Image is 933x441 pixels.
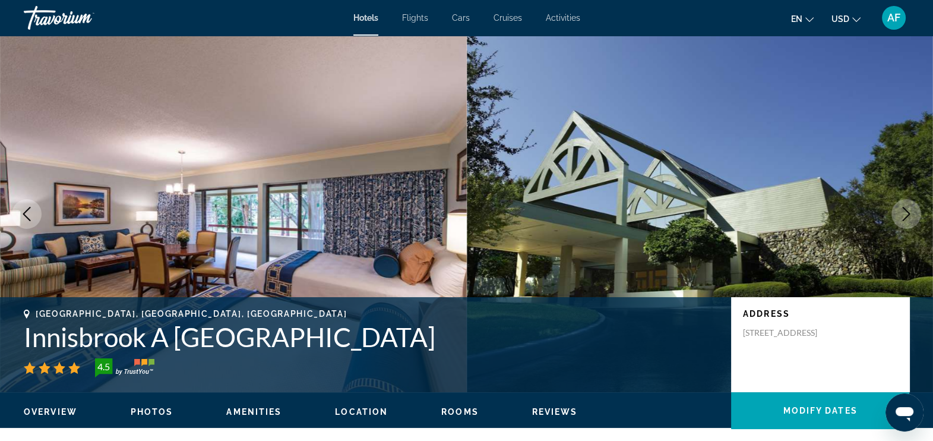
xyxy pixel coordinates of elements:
[494,13,522,23] a: Cruises
[36,309,347,319] span: [GEOGRAPHIC_DATA], [GEOGRAPHIC_DATA], [GEOGRAPHIC_DATA]
[24,407,77,417] button: Overview
[831,10,861,27] button: Change currency
[226,407,282,417] span: Amenities
[743,309,897,319] p: Address
[532,407,578,417] button: Reviews
[24,322,719,352] h1: Innisbrook A [GEOGRAPHIC_DATA]
[441,407,479,417] button: Rooms
[441,407,479,417] span: Rooms
[353,13,378,23] a: Hotels
[226,407,282,417] button: Amenities
[791,14,802,24] span: en
[131,407,173,417] button: Photos
[335,407,388,417] button: Location
[24,2,143,33] a: Travorium
[335,407,388,417] span: Location
[783,406,857,415] span: Modify Dates
[885,393,923,431] iframe: Button to launch messaging window
[24,407,77,417] span: Overview
[91,360,115,374] div: 4.5
[12,199,42,229] button: Previous image
[532,407,578,417] span: Reviews
[743,327,838,338] p: [STREET_ADDRESS]
[891,199,921,229] button: Next image
[731,392,909,429] button: Modify Dates
[546,13,580,23] a: Activities
[887,12,900,24] span: AF
[402,13,428,23] a: Flights
[95,358,154,377] img: trustyou-badge-hor.svg
[878,5,909,30] button: User Menu
[791,10,814,27] button: Change language
[131,407,173,417] span: Photos
[831,14,849,24] span: USD
[452,13,470,23] a: Cars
